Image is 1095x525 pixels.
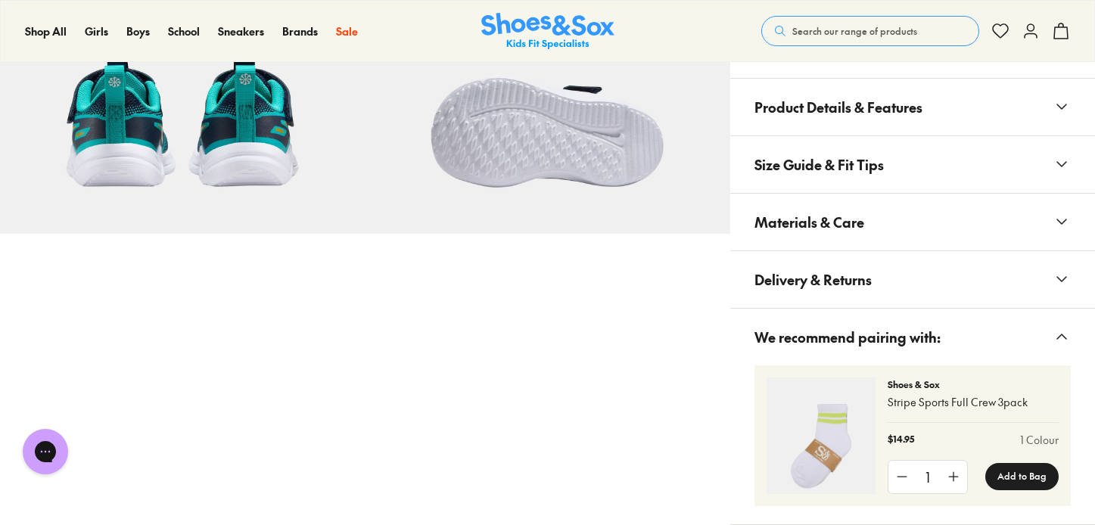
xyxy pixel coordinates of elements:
[336,23,358,39] a: Sale
[15,424,76,480] iframe: Gorgias live chat messenger
[754,85,922,129] span: Product Details & Features
[916,461,940,493] div: 1
[754,142,884,187] span: Size Guide & Fit Tips
[754,257,872,302] span: Delivery & Returns
[888,394,1059,410] p: Stripe Sports Full Crew 3pack
[730,309,1095,365] button: We recommend pairing with:
[754,315,941,359] span: We recommend pairing with:
[1020,432,1059,448] a: 1 Colour
[730,251,1095,308] button: Delivery & Returns
[282,23,318,39] a: Brands
[730,136,1095,193] button: Size Guide & Fit Tips
[888,432,914,448] p: $14.95
[985,463,1059,490] button: Add to Bag
[168,23,200,39] a: School
[481,13,614,50] img: SNS_Logo_Responsive.svg
[730,194,1095,250] button: Materials & Care
[85,23,108,39] a: Girls
[754,200,864,244] span: Materials & Care
[767,377,876,494] img: 4-493186_1
[730,79,1095,135] button: Product Details & Features
[218,23,264,39] a: Sneakers
[888,377,1059,391] p: Shoes & Sox
[792,24,917,38] span: Search our range of products
[761,16,979,46] button: Search our range of products
[25,23,67,39] a: Shop All
[126,23,150,39] a: Boys
[481,13,614,50] a: Shoes & Sox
